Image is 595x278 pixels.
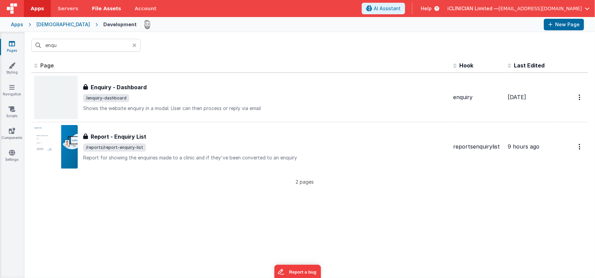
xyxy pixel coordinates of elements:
[514,62,545,69] span: Last Edited
[83,154,448,161] p: Report for showing the enquiries made to a clinic and if they've been converted to an enquiry
[91,83,147,91] h3: Enquiry - Dashboard
[36,21,90,28] div: [DEMOGRAPHIC_DATA]
[103,21,137,28] div: Development
[453,143,502,151] div: reportsenquirylist
[92,5,121,12] span: File Assets
[447,5,499,12] span: iCLINICIAN Limited —
[575,90,585,104] button: Options
[508,94,526,101] span: [DATE]
[508,143,539,150] span: 9 hours ago
[31,39,140,52] input: Search pages, id's ...
[11,21,23,28] div: Apps
[544,19,584,30] button: New Page
[453,93,502,101] div: enquiry
[362,3,405,14] button: AI Assistant
[91,133,146,141] h3: Report - Enquiry List
[83,105,448,112] p: Shows the website enquiry in a modal. User can then process or reply via email
[374,5,401,12] span: AI Assistant
[459,62,473,69] span: Hook
[421,5,432,12] span: Help
[143,20,152,29] img: 338b8ff906eeea576da06f2fc7315c1b
[575,140,585,154] button: Options
[447,5,590,12] button: iCLINICIAN Limited — [EMAIL_ADDRESS][DOMAIN_NAME]
[83,94,129,102] span: /enquiry-dashboard
[499,5,582,12] span: [EMAIL_ADDRESS][DOMAIN_NAME]
[58,5,78,12] span: Servers
[83,143,146,152] span: /reports/report-enquiry-list
[31,178,578,185] p: 2 pages
[31,5,44,12] span: Apps
[40,62,54,69] span: Page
